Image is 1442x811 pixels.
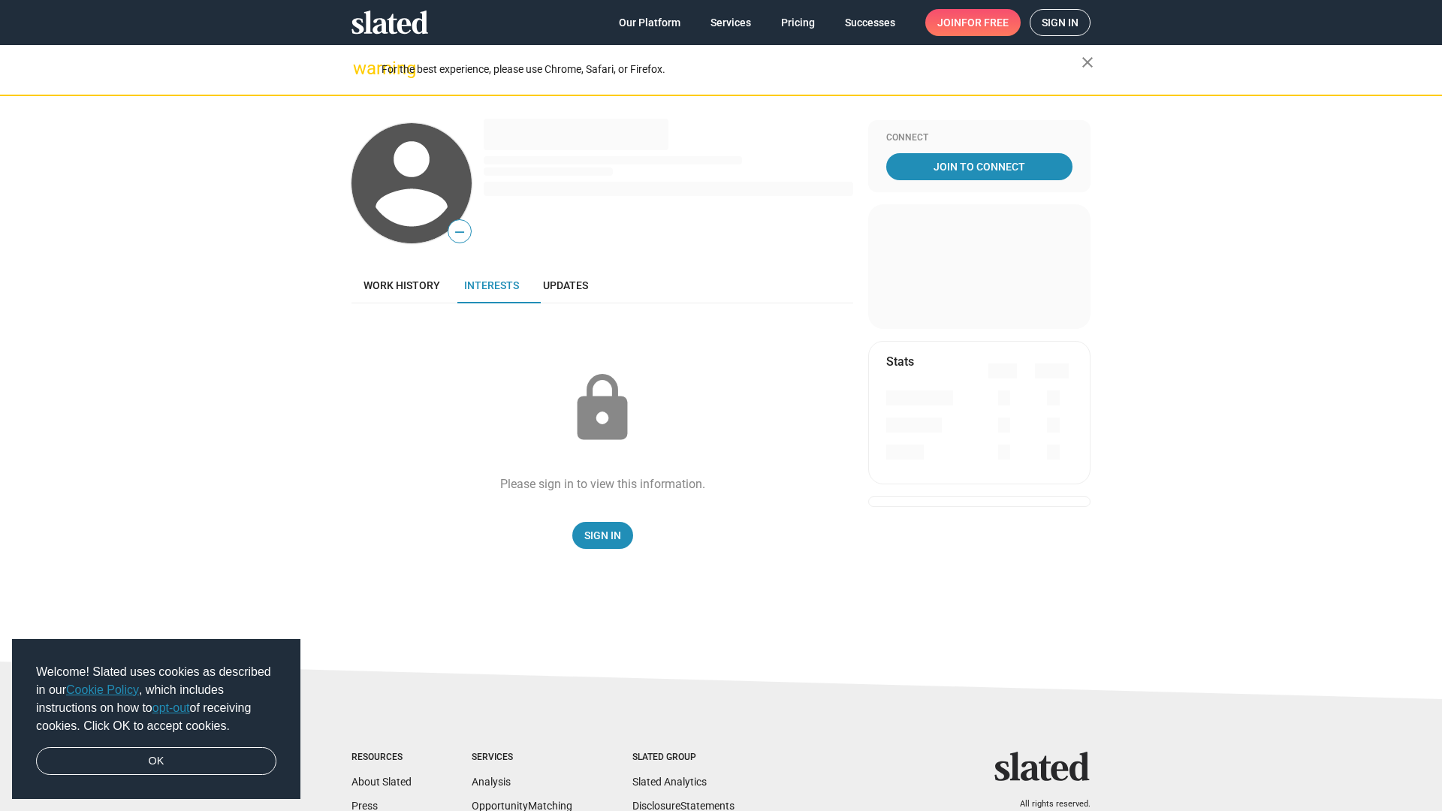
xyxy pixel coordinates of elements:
mat-icon: close [1078,53,1097,71]
a: Sign in [1030,9,1091,36]
a: About Slated [351,776,412,788]
a: Services [698,9,763,36]
span: Work history [364,279,440,291]
span: Successes [845,9,895,36]
a: Interests [452,267,531,303]
a: Cookie Policy [66,683,139,696]
a: Joinfor free [925,9,1021,36]
mat-icon: warning [353,59,371,77]
span: Pricing [781,9,815,36]
span: Join To Connect [889,153,1069,180]
div: Services [472,752,572,764]
a: Updates [531,267,600,303]
span: Our Platform [619,9,680,36]
span: Updates [543,279,588,291]
div: Connect [886,132,1072,144]
a: opt-out [152,701,190,714]
a: dismiss cookie message [36,747,276,776]
span: Sign In [584,522,621,549]
span: — [448,222,471,242]
div: Slated Group [632,752,735,764]
div: For the best experience, please use Chrome, Safari, or Firefox. [382,59,1081,80]
mat-icon: lock [565,371,640,446]
a: Our Platform [607,9,692,36]
span: Join [937,9,1009,36]
span: Sign in [1042,10,1078,35]
a: Analysis [472,776,511,788]
span: Welcome! Slated uses cookies as described in our , which includes instructions on how to of recei... [36,663,276,735]
div: Resources [351,752,412,764]
span: Services [710,9,751,36]
div: Please sign in to view this information. [500,476,705,492]
a: Pricing [769,9,827,36]
a: Join To Connect [886,153,1072,180]
mat-card-title: Stats [886,354,914,369]
a: Sign In [572,522,633,549]
a: Successes [833,9,907,36]
div: cookieconsent [12,639,300,800]
a: Slated Analytics [632,776,707,788]
a: Work history [351,267,452,303]
span: for free [961,9,1009,36]
span: Interests [464,279,519,291]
